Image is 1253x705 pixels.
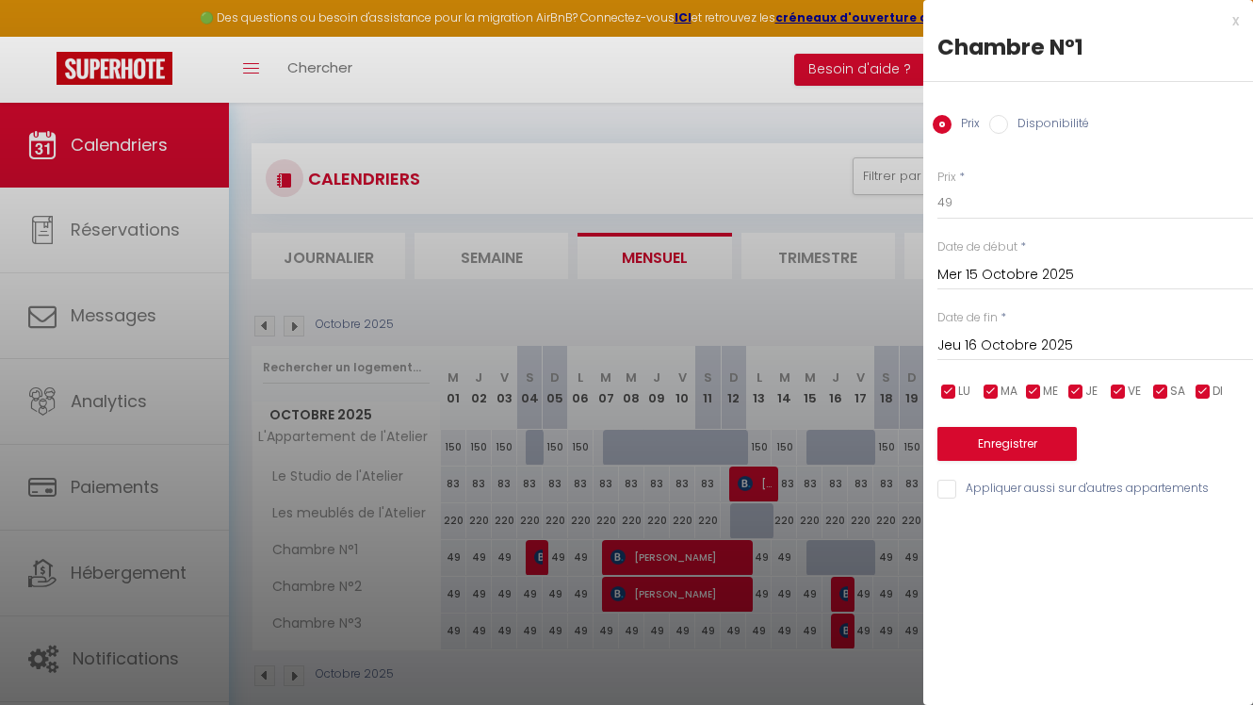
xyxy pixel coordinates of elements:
[923,9,1239,32] div: x
[937,169,956,187] label: Prix
[952,115,980,136] label: Prix
[937,427,1077,461] button: Enregistrer
[937,238,1017,256] label: Date de début
[1128,383,1141,401] span: VE
[1170,383,1185,401] span: SA
[1001,383,1017,401] span: MA
[1085,383,1098,401] span: JE
[958,383,970,401] span: LU
[1043,383,1058,401] span: ME
[1008,115,1089,136] label: Disponibilité
[937,32,1239,62] div: Chambre N°1
[937,309,998,327] label: Date de fin
[15,8,72,64] button: Ouvrir le widget de chat LiveChat
[1212,383,1223,401] span: DI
